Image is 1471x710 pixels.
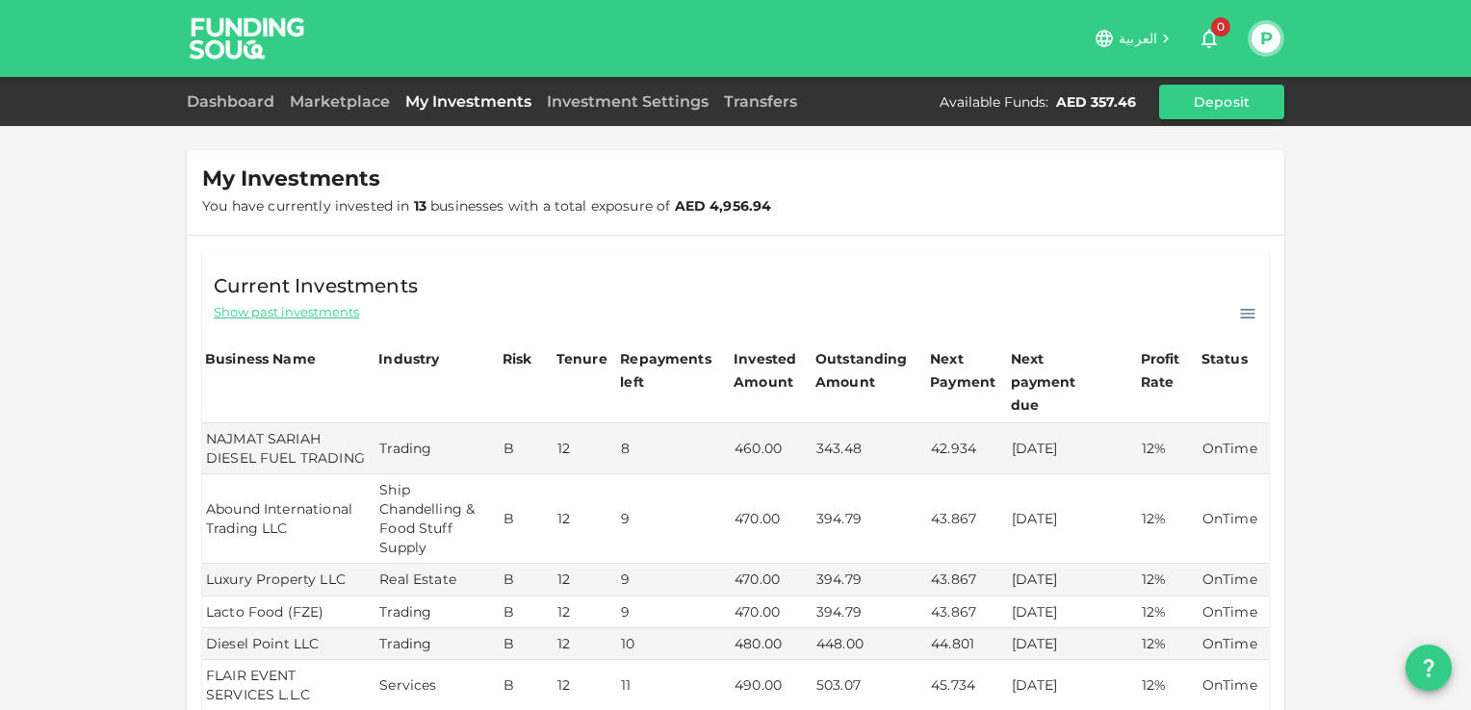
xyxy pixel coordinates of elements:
[1138,564,1199,596] td: 12%
[282,92,398,111] a: Marketplace
[815,347,912,393] div: Outstanding Amount
[503,347,541,370] div: Risk
[214,303,359,321] span: Show past investments
[731,564,813,596] td: 470.00
[1406,645,1452,691] button: question
[202,423,375,474] td: NAJMAT SARIAH DIESEL FUEL TRADING
[202,628,375,660] td: Diesel Point LLC
[617,628,731,660] td: 10
[731,423,813,474] td: 460.00
[927,423,1007,474] td: 42.934
[927,564,1007,596] td: 43.867
[734,347,810,393] div: Invested Amount
[620,347,716,393] div: Repayments left
[1056,92,1136,112] div: AED 357.46
[731,596,813,628] td: 470.00
[813,474,927,564] td: 394.79
[940,92,1048,112] div: Available Funds :
[554,564,617,596] td: 12
[375,596,499,628] td: Trading
[1199,423,1269,474] td: OnTime
[813,564,927,596] td: 394.79
[1199,564,1269,596] td: OnTime
[375,474,499,564] td: Ship Chandelling & Food Stuff Supply
[1008,564,1138,596] td: [DATE]
[1011,347,1107,417] div: Next payment due
[1190,19,1228,58] button: 0
[556,347,607,370] div: Tenure
[1199,628,1269,660] td: OnTime
[1159,85,1284,119] button: Deposit
[1199,596,1269,628] td: OnTime
[1008,423,1138,474] td: [DATE]
[927,628,1007,660] td: 44.801
[500,423,554,474] td: B
[1138,474,1199,564] td: 12%
[617,564,731,596] td: 9
[554,596,617,628] td: 12
[1138,596,1199,628] td: 12%
[202,197,771,215] span: You have currently invested in businesses with a total exposure of
[731,628,813,660] td: 480.00
[1008,628,1138,660] td: [DATE]
[675,197,772,215] strong: AED 4,956.94
[1008,474,1138,564] td: [DATE]
[1199,474,1269,564] td: OnTime
[378,347,439,370] div: Industry
[202,165,380,192] span: My Investments
[202,564,375,596] td: Luxury Property LLC
[1138,423,1199,474] td: 12%
[731,474,813,564] td: 470.00
[539,92,716,111] a: Investment Settings
[617,596,731,628] td: 9
[375,423,499,474] td: Trading
[500,628,554,660] td: B
[500,564,554,596] td: B
[205,347,316,370] div: Business Name
[813,628,927,660] td: 448.00
[1201,347,1250,370] div: Status
[813,596,927,628] td: 394.79
[500,596,554,628] td: B
[1138,628,1199,660] td: 12%
[214,270,418,301] span: Current Investments
[414,197,426,215] strong: 13
[927,596,1007,628] td: 43.867
[716,92,805,111] a: Transfers
[500,474,554,564] td: B
[617,474,731,564] td: 9
[375,564,499,596] td: Real Estate
[1211,17,1230,37] span: 0
[1141,347,1196,393] div: Profit Rate
[1252,24,1280,53] button: P
[617,423,731,474] td: 8
[202,596,375,628] td: Lacto Food (FZE)
[202,474,375,564] td: Abound International Trading LLC
[813,423,927,474] td: 343.48
[1008,596,1138,628] td: [DATE]
[187,92,282,111] a: Dashboard
[554,423,617,474] td: 12
[375,628,499,660] td: Trading
[554,474,617,564] td: 12
[927,474,1007,564] td: 43.867
[398,92,539,111] a: My Investments
[1119,30,1157,47] span: العربية
[930,347,1004,393] div: Next Payment
[554,628,617,660] td: 12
